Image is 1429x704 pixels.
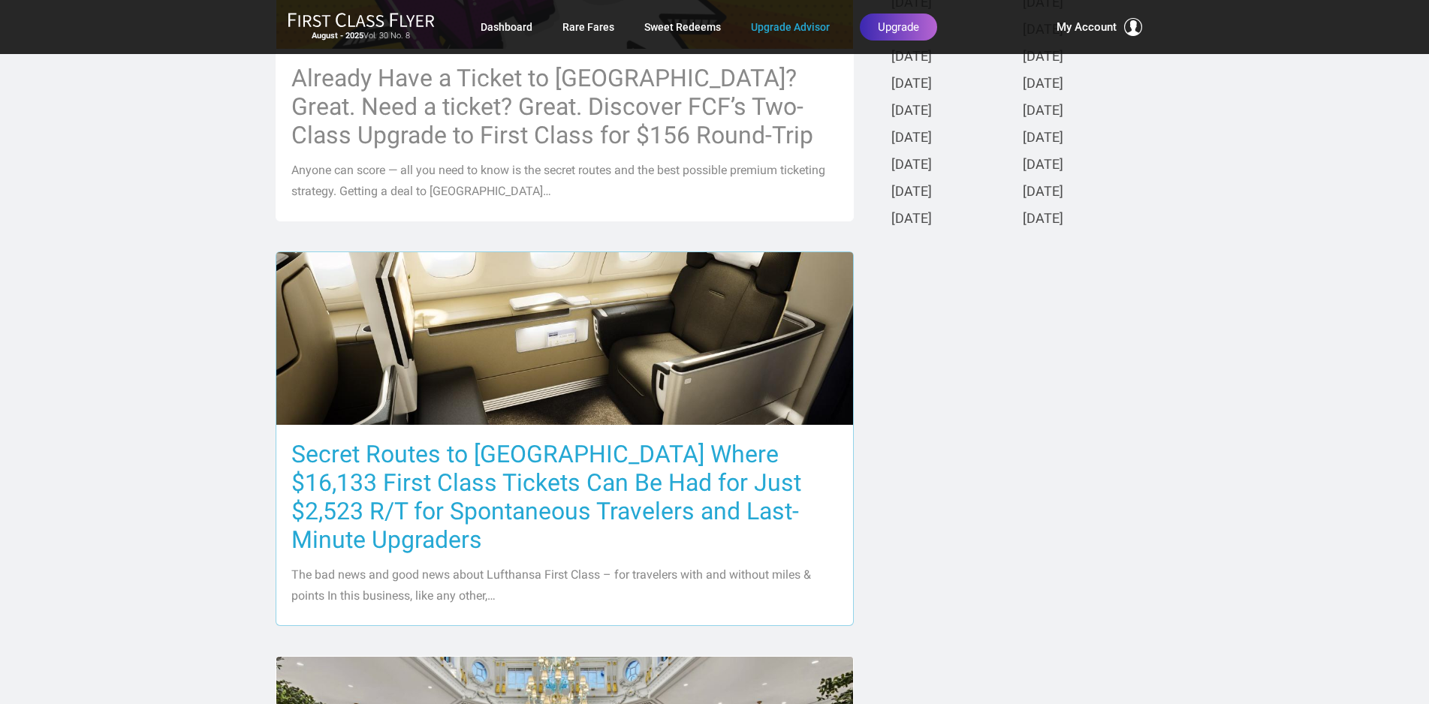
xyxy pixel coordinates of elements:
a: [DATE] [1023,185,1063,200]
a: [DATE] [891,185,932,200]
a: Sweet Redeems [644,14,721,41]
a: [DATE] [1023,158,1063,173]
img: First Class Flyer [288,12,435,28]
button: My Account [1057,18,1142,36]
a: [DATE] [1023,212,1063,227]
h3: Secret Routes to [GEOGRAPHIC_DATA] Where $16,133 First Class Tickets Can Be Had for Just $2,523 R... [291,440,838,554]
a: [DATE] [891,104,932,119]
a: [DATE] [891,212,932,227]
h3: Already Have a Ticket to [GEOGRAPHIC_DATA]? Great. Need a ticket? Great. Discover FCF’s Two-Class... [291,64,838,149]
a: [DATE] [891,50,932,65]
a: [DATE] [891,158,932,173]
p: The bad news and good news about Lufthansa First Class – for travelers with and without miles & p... [291,564,838,606]
strong: August - 2025 [312,31,363,41]
a: [DATE] [1023,77,1063,92]
a: Secret Routes to [GEOGRAPHIC_DATA] Where $16,133 First Class Tickets Can Be Had for Just $2,523 R... [276,251,854,626]
a: [DATE] [891,131,932,146]
a: First Class FlyerAugust - 2025Vol. 30 No. 8 [288,12,435,42]
p: Anyone can score — all you need to know is the secret routes and the best possible premium ticket... [291,160,838,202]
a: Rare Fares [562,14,614,41]
a: Dashboard [481,14,532,41]
a: [DATE] [1023,104,1063,119]
a: [DATE] [1023,131,1063,146]
a: [DATE] [891,77,932,92]
small: Vol. 30 No. 8 [288,31,435,41]
span: My Account [1057,18,1117,36]
a: [DATE] [1023,50,1063,65]
a: Upgrade [860,14,937,41]
a: Upgrade Advisor [751,14,830,41]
